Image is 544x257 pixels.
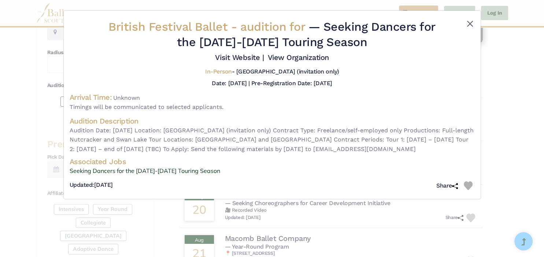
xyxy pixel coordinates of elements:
a: Visit Website | [215,53,264,62]
h5: Date: [DATE] | [212,80,249,87]
span: British Festival Ballet - [108,20,308,34]
h5: - [GEOGRAPHIC_DATA] (invitation only) [205,68,339,76]
span: — Seeking Dancers for the [DATE]-[DATE] Touring Season [177,20,436,49]
h5: Pre-Registration Date: [DATE] [251,80,332,87]
span: Unknown [113,94,140,101]
h4: Arrival Time: [70,93,112,102]
h4: Audition Description [70,116,475,126]
span: Audition Date: [DATE] Location: [GEOGRAPHIC_DATA] (invitation only) Contract Type: Freelance/self... [70,126,475,154]
span: Timings will be communicated to selected applicants. [70,102,475,112]
a: Seeking Dancers for the [DATE]-[DATE] Touring Season [70,166,475,176]
span: In-Person [205,68,232,75]
span: Updated: [70,181,94,188]
span: audition for [240,20,305,34]
button: Close [466,19,474,28]
h5: [DATE] [70,181,113,189]
h4: Associated Jobs [70,157,475,166]
h5: Share [436,182,458,190]
a: View Organization [268,53,329,62]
